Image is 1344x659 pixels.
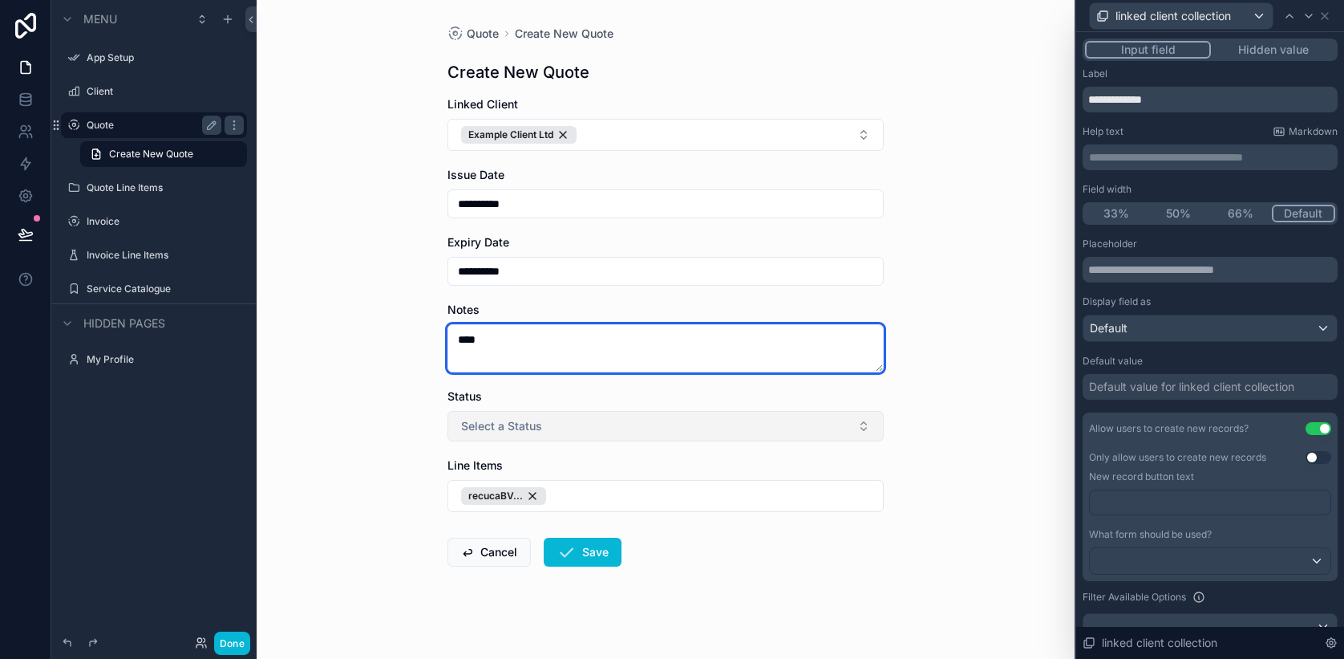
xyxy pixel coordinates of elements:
label: Quote [87,119,215,132]
span: Notes [447,303,480,316]
button: Cancel [447,538,531,567]
label: New record button text [1089,470,1194,483]
button: Done [214,632,250,655]
span: linked client collection [1115,8,1231,24]
span: Linked Client [447,97,518,111]
span: Menu [83,11,117,27]
a: Quote [447,26,499,42]
button: Default [1272,205,1336,222]
a: Create New Quote [515,26,613,42]
span: recucaBV... [468,490,523,502]
span: Line Items [447,458,503,472]
span: linked client collection [1102,635,1217,651]
span: Expiry Date [447,235,509,249]
span: Select a Status [461,418,542,434]
button: Unselect 7 [461,487,546,505]
span: Create New Quote [109,148,193,161]
span: Issue Date [447,168,504,181]
span: Quote [467,26,499,42]
label: Display field as [1083,295,1151,308]
div: Allow users to create new records? [1089,422,1249,435]
label: Placeholder [1083,238,1137,250]
label: Default value [1083,355,1143,368]
button: Save [544,538,621,567]
span: Markdown [1289,125,1338,138]
label: Invoice Line Items [87,249,244,262]
a: Create New Quote [80,141,247,167]
label: Quote Line Items [87,181,244,194]
div: scrollable content [1089,490,1331,528]
label: Invoice [87,215,244,228]
span: Hidden pages [83,315,165,332]
label: App Setup [87,51,244,64]
button: Select Button [447,480,884,512]
label: Help text [1083,125,1123,138]
button: 66% [1209,205,1272,222]
button: Default [1083,315,1338,342]
button: 50% [1148,205,1210,222]
label: Only allow users to create new records [1089,451,1266,464]
label: Client [87,85,244,98]
div: scrollable content [1083,144,1338,170]
label: My Profile [87,353,244,366]
label: Label [1083,67,1107,80]
button: linked client collection [1089,2,1273,30]
div: Default value for linked client collection [1089,379,1294,395]
label: Filter Available Options [1083,591,1186,604]
span: Default [1090,320,1127,336]
button: Unselect 1 [461,126,577,144]
span: Example Client Ltd [468,128,553,141]
button: Input field [1085,41,1211,59]
span: What form should be used? [1089,528,1212,540]
h1: Create New Quote [447,61,589,83]
a: Markdown [1273,125,1338,138]
label: Field width [1083,183,1131,196]
button: Hidden value [1211,41,1335,59]
button: Select Button [447,411,884,441]
button: Select Button [447,119,884,151]
button: 33% [1085,205,1148,222]
label: Service Catalogue [87,283,244,295]
span: Status [447,389,482,403]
